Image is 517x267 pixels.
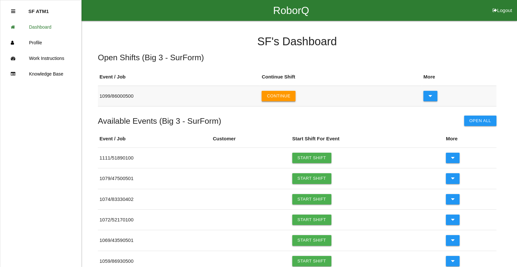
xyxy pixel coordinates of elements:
[98,86,260,106] td: 1099 / 86000500
[98,68,260,86] th: Event / Job
[0,66,81,82] a: Knowledge Base
[0,50,81,66] a: Work Instructions
[292,194,331,204] a: Start Shift
[464,116,496,126] button: Open All
[292,153,331,163] a: Start Shift
[98,117,221,125] h5: Available Events ( Big 3 - SurForm )
[292,215,331,225] a: Start Shift
[98,53,496,62] h5: Open Shifts ( Big 3 - SurForm )
[262,91,296,101] button: Continue
[211,130,290,148] th: Customer
[291,130,444,148] th: Start Shift For Event
[260,68,422,86] th: Continue Shift
[98,230,211,251] td: 1069 / 43590501
[0,19,81,35] a: Dashboard
[98,189,211,209] td: 1074 / 83330402
[11,4,15,19] div: Close
[28,4,49,14] p: SF ATM1
[422,68,496,86] th: More
[292,235,331,246] a: Start Shift
[98,210,211,230] td: 1072 / 52170100
[292,173,331,184] a: Start Shift
[0,35,81,50] a: Profile
[98,130,211,148] th: Event / Job
[98,148,211,168] td: 1111 / 51890100
[98,35,496,48] h4: SF 's Dashboard
[444,130,496,148] th: More
[98,168,211,189] td: 1079 / 47500501
[292,256,331,266] a: Start Shift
